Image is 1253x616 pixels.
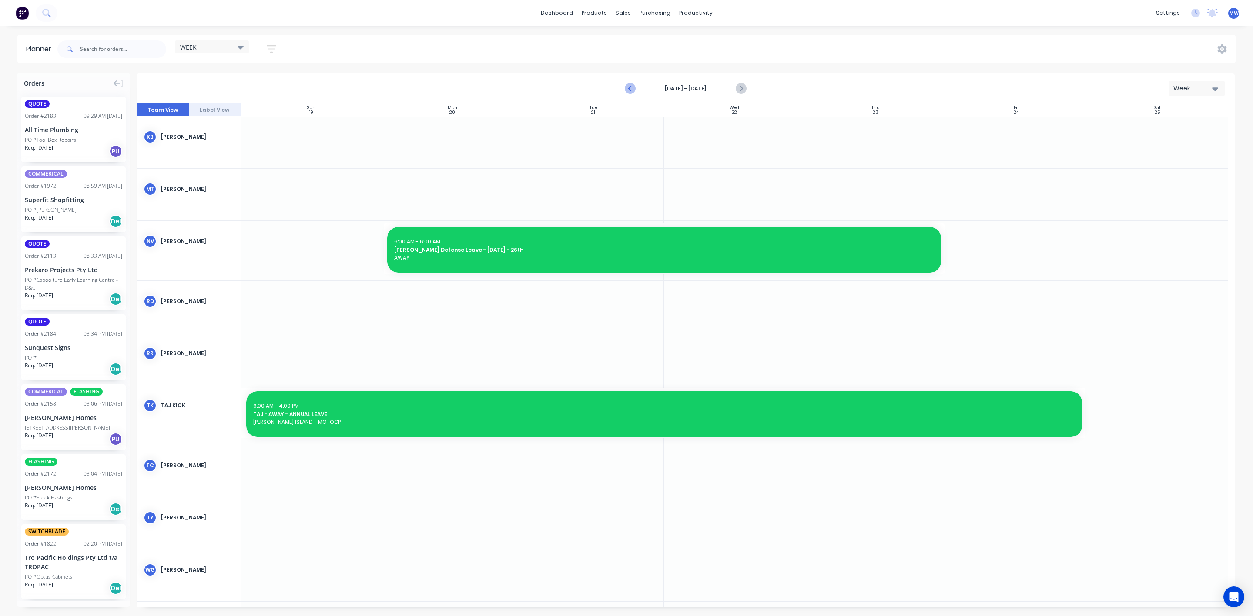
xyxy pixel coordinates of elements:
[1223,586,1244,607] div: Open Intercom Messenger
[137,103,189,117] button: Team View
[25,195,122,204] div: Superfit Shopfitting
[144,511,157,524] div: TY
[309,110,313,115] div: 19
[25,265,122,274] div: Prekaro Projects Pty Ltd
[109,145,122,158] div: PU
[25,112,56,120] div: Order # 2183
[84,540,122,548] div: 02:20 PM [DATE]
[25,330,56,338] div: Order # 2184
[253,418,1075,426] span: [PERSON_NAME] ISLAND - MOTOGP
[577,7,611,20] div: products
[25,388,67,396] span: COMMERICAL
[25,362,53,370] span: Req. [DATE]
[1169,81,1225,96] button: Week
[25,206,77,214] div: PO #[PERSON_NAME]
[161,566,234,574] div: [PERSON_NAME]
[25,494,73,502] div: PO #Stock Flashings
[25,470,56,478] div: Order # 2172
[394,246,934,254] span: [PERSON_NAME] Defense Leave - [DATE] - 26th
[394,254,934,262] span: AWAY
[448,105,457,110] div: Mon
[25,343,122,352] div: Sunquest Signs
[25,540,56,548] div: Order # 1822
[109,503,122,516] div: Del
[25,136,76,144] div: PO #Tool Box Repairs
[25,573,73,581] div: PO #Optus Cabinets
[161,350,234,357] div: [PERSON_NAME]
[1152,7,1184,20] div: settings
[144,399,157,412] div: TK
[25,214,53,222] span: Req. [DATE]
[25,553,122,571] div: Tro Pacific Holdings Pty Ltd t/a TROPAC
[144,183,157,196] div: mt
[1154,105,1161,110] div: Sat
[25,581,53,589] span: Req. [DATE]
[25,182,56,190] div: Order # 1972
[25,528,69,536] span: SWITCHBLADE
[25,125,122,134] div: All Time Plumbing
[730,105,739,110] div: Wed
[144,295,157,308] div: RD
[642,85,729,93] strong: [DATE] - [DATE]
[635,7,675,20] div: purchasing
[611,7,635,20] div: sales
[1014,105,1019,110] div: Fri
[1229,9,1239,17] span: MW
[80,40,166,58] input: Search for orders...
[1014,110,1019,115] div: 24
[25,354,37,362] div: PO #
[307,105,315,110] div: Sun
[109,582,122,595] div: Del
[161,402,234,410] div: Taj Kick
[24,79,44,88] span: Orders
[253,402,299,410] span: 6:00 AM - 4:00 PM
[590,105,597,110] div: Tue
[84,182,122,190] div: 08:59 AM [DATE]
[25,292,53,300] span: Req. [DATE]
[25,400,56,408] div: Order # 2158
[732,110,737,115] div: 22
[109,363,122,376] div: Del
[109,293,122,306] div: Del
[253,410,1075,418] span: TAJ - AWAY - ANNUAL LEAVE
[25,458,57,466] span: FLASHING
[25,483,122,492] div: [PERSON_NAME] Homes
[871,105,880,110] div: Thu
[536,7,577,20] a: dashboard
[16,7,29,20] img: Factory
[25,502,53,509] span: Req. [DATE]
[84,470,122,478] div: 03:04 PM [DATE]
[144,235,157,248] div: NV
[161,237,234,245] div: [PERSON_NAME]
[84,400,122,408] div: 03:06 PM [DATE]
[449,110,455,115] div: 20
[109,215,122,228] div: Del
[109,433,122,446] div: PU
[180,43,197,52] span: WEEK
[144,347,157,360] div: RR
[144,563,157,576] div: WG
[1155,110,1160,115] div: 25
[161,514,234,522] div: [PERSON_NAME]
[675,7,717,20] div: productivity
[161,297,234,305] div: [PERSON_NAME]
[84,330,122,338] div: 03:34 PM [DATE]
[26,44,56,54] div: Planner
[84,252,122,260] div: 08:33 AM [DATE]
[144,459,157,472] div: TC
[161,133,234,141] div: [PERSON_NAME]
[25,413,122,422] div: [PERSON_NAME] Homes
[25,100,50,108] span: QUOTE
[25,318,50,326] span: QUOTE
[25,276,122,292] div: PO #Caboolture Early Learning Centre - D&C
[394,238,440,245] span: 6:00 AM - 6:00 AM
[84,112,122,120] div: 09:29 AM [DATE]
[591,110,595,115] div: 21
[25,240,50,248] span: QUOTE
[189,103,241,117] button: Label View
[25,144,53,152] span: Req. [DATE]
[25,432,53,440] span: Req. [DATE]
[25,252,56,260] div: Order # 2113
[1173,84,1213,93] div: Week
[144,130,157,143] div: KB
